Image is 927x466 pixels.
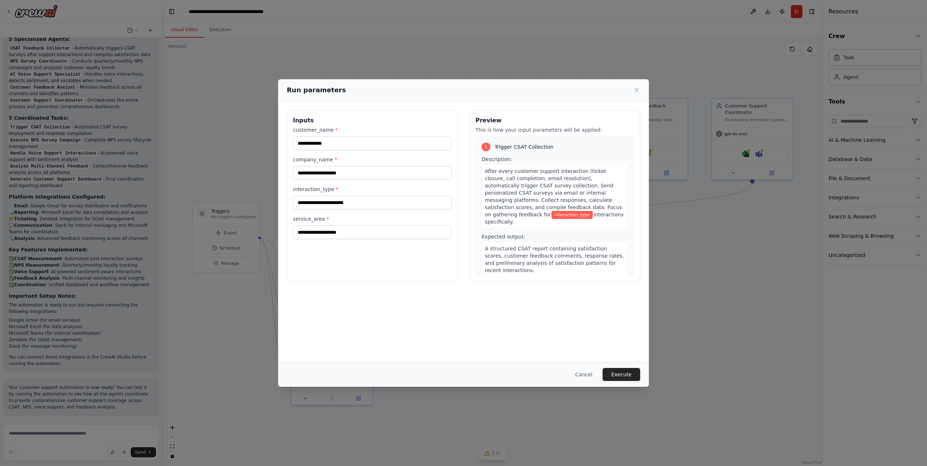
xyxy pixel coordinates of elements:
button: Execute [603,368,640,381]
label: company_name [293,156,452,163]
span: interactions specifically. [485,212,624,225]
label: customer_name [293,126,452,134]
span: Description: [482,156,512,162]
h2: Run parameters [287,85,346,95]
span: After every customer support interaction (ticket closure, call completion, email resolution), aut... [485,168,622,217]
button: Cancel [570,368,598,381]
h3: Preview [475,116,634,125]
span: Variable: interaction_type [551,211,593,219]
label: interaction_type [293,186,452,193]
p: This is how your input parameters will be applied: [475,126,634,134]
span: Trigger CSAT Collection [495,143,553,151]
h3: Inputs [293,116,452,125]
span: A structured CSAT report containing satisfaction scores, customer feedback comments, response rat... [485,246,624,273]
div: 1 [482,143,490,151]
span: Expected output: [482,234,525,240]
label: service_area [293,215,452,223]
